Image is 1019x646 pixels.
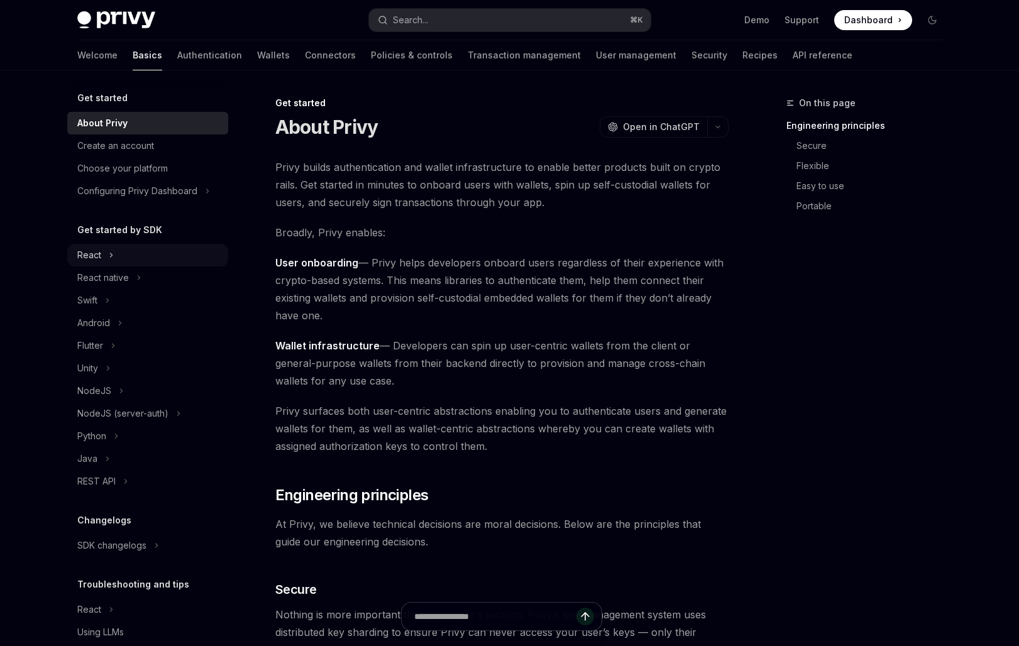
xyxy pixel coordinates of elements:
div: React [77,602,101,617]
button: Toggle dark mode [922,10,942,30]
div: Unity [77,361,98,376]
h5: Troubleshooting and tips [77,577,189,592]
button: Configuring Privy Dashboard [67,180,228,202]
a: Transaction management [468,40,581,70]
a: Secure [786,136,952,156]
div: Choose your platform [77,161,168,176]
a: Create an account [67,134,228,157]
a: API reference [793,40,852,70]
span: — Privy helps developers onboard users regardless of their experience with crypto-based systems. ... [275,254,729,324]
div: NodeJS [77,383,111,398]
a: Choose your platform [67,157,228,180]
span: Privy surfaces both user-centric abstractions enabling you to authenticate users and generate wal... [275,402,729,455]
span: ⌘ K [630,15,643,25]
button: Java [67,447,228,470]
input: Ask a question... [414,603,576,630]
span: At Privy, we believe technical decisions are moral decisions. Below are the principles that guide... [275,515,729,550]
a: Engineering principles [786,116,952,136]
button: NodeJS [67,380,228,402]
div: Using LLMs [77,625,124,640]
a: Wallets [257,40,290,70]
div: React native [77,270,129,285]
button: Flutter [67,334,228,357]
span: Engineering principles [275,485,429,505]
div: Python [77,429,106,444]
div: About Privy [77,116,128,131]
strong: Wallet infrastructure [275,339,380,352]
div: Swift [77,293,97,308]
div: Configuring Privy Dashboard [77,183,197,199]
a: Security [691,40,727,70]
a: Authentication [177,40,242,70]
button: Python [67,425,228,447]
button: Send message [576,608,594,625]
img: dark logo [77,11,155,29]
div: Flutter [77,338,103,353]
a: Connectors [305,40,356,70]
a: Support [785,14,819,26]
span: Privy builds authentication and wallet infrastructure to enable better products built on crypto r... [275,158,729,211]
a: Demo [744,14,769,26]
a: Easy to use [786,176,952,196]
div: Get started [275,97,729,109]
button: Search...⌘K [369,9,651,31]
button: Swift [67,289,228,312]
a: Basics [133,40,162,70]
div: Android [77,315,110,331]
button: NodeJS (server-auth) [67,402,228,425]
a: Welcome [77,40,118,70]
span: — Developers can spin up user-centric wallets from the client or general-purpose wallets from the... [275,337,729,390]
a: Recipes [742,40,778,70]
a: Portable [786,196,952,216]
button: Android [67,312,228,334]
a: Using LLMs [67,621,228,643]
div: NodeJS (server-auth) [77,406,168,421]
button: React native [67,266,228,289]
div: REST API [77,474,116,489]
span: Secure [275,581,317,598]
span: Open in ChatGPT [623,121,700,133]
div: SDK changelogs [77,538,146,553]
div: Search... [393,13,428,28]
button: REST API [67,470,228,493]
button: React [67,244,228,266]
a: Policies & controls [371,40,453,70]
strong: User onboarding [275,256,358,269]
div: Java [77,451,97,466]
h5: Get started by SDK [77,222,162,238]
span: Dashboard [844,14,893,26]
div: React [77,248,101,263]
h5: Get started [77,90,128,106]
span: Broadly, Privy enables: [275,224,729,241]
a: Dashboard [834,10,912,30]
div: Create an account [77,138,154,153]
a: About Privy [67,112,228,134]
button: Unity [67,357,228,380]
button: Open in ChatGPT [600,116,707,138]
h5: Changelogs [77,513,131,528]
a: User management [596,40,676,70]
button: React [67,598,228,621]
a: Flexible [786,156,952,176]
span: On this page [799,96,856,111]
button: SDK changelogs [67,534,228,557]
h1: About Privy [275,116,378,138]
